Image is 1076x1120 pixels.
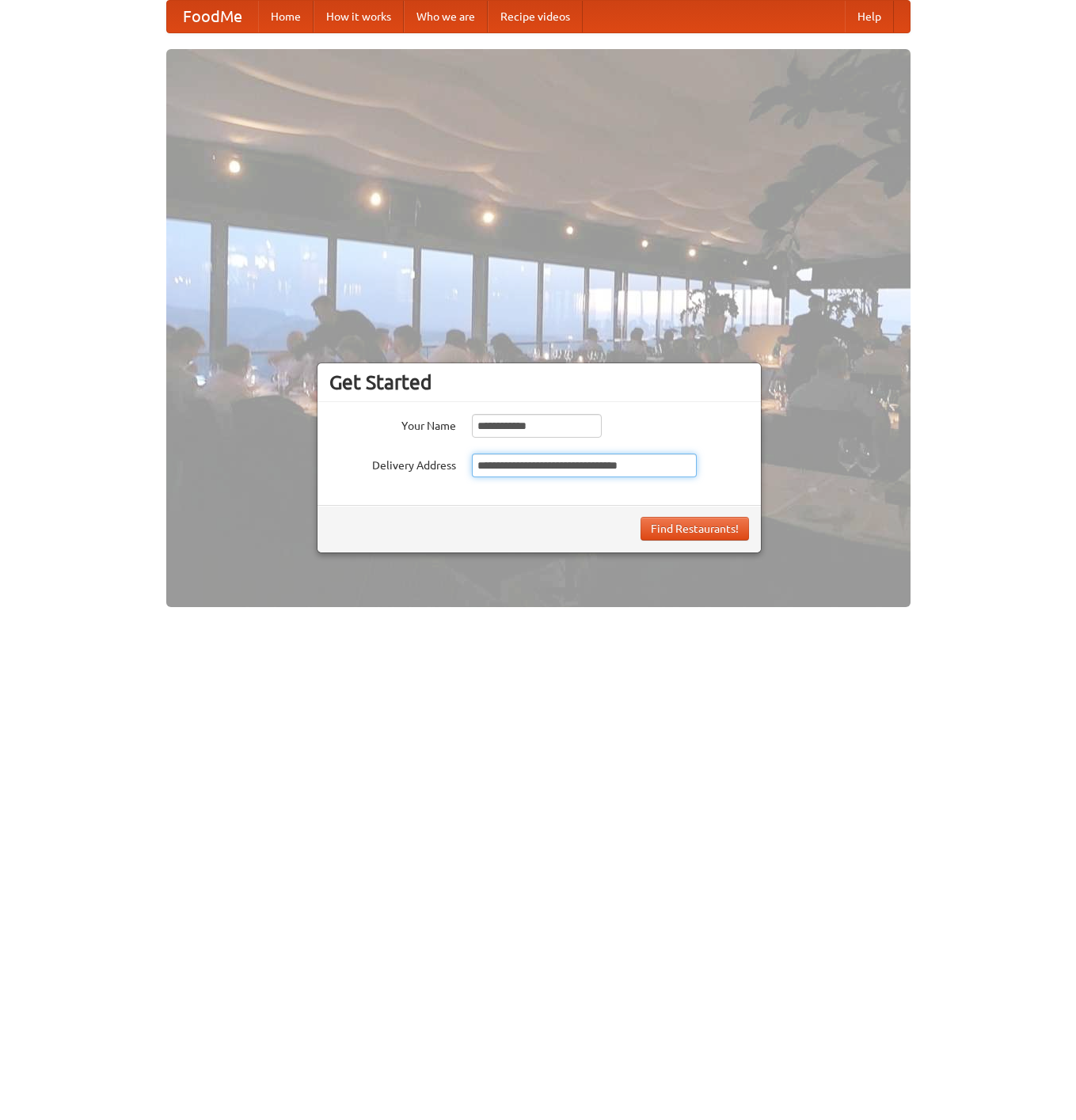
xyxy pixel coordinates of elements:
button: Find Restaurants! [641,517,749,541]
a: How it works [314,1,404,32]
a: Who we are [404,1,488,32]
a: Home [258,1,314,32]
a: Help [845,1,894,32]
a: Recipe videos [488,1,583,32]
label: Delivery Address [329,454,456,473]
a: FoodMe [167,1,258,32]
h3: Get Started [329,370,749,394]
label: Your Name [329,414,456,434]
